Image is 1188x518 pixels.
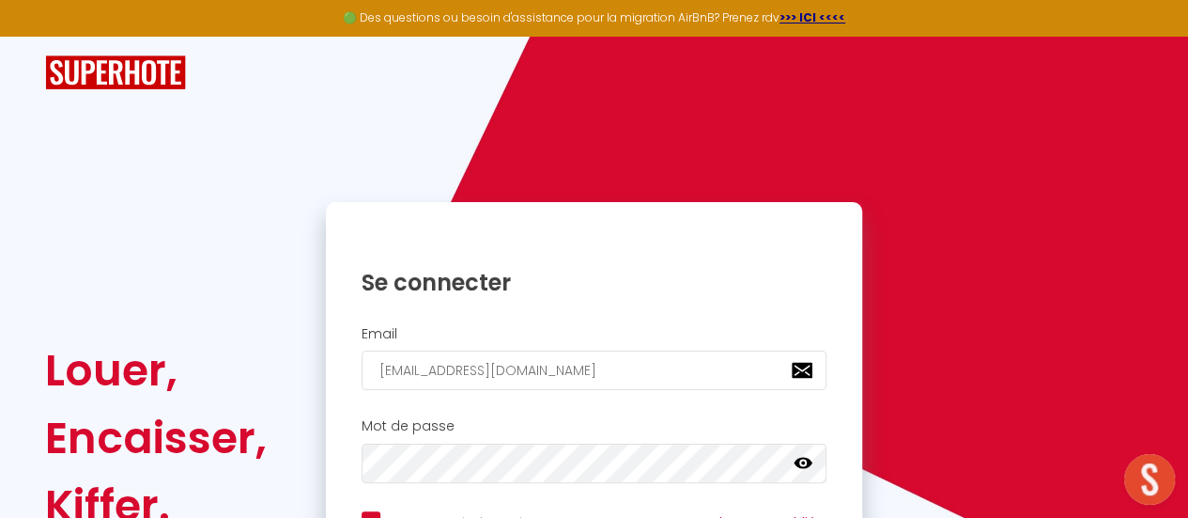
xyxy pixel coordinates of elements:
h1: Se connecter [362,268,827,297]
div: Encaisser, [45,404,267,472]
div: Louer, [45,337,267,404]
img: SuperHote logo [45,55,186,90]
input: Ton Email [362,351,827,390]
h2: Email [362,326,827,342]
div: Ouvrir le chat [1124,454,1175,505]
h2: Mot de passe [362,418,827,434]
a: >>> ICI <<<< [779,9,845,25]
